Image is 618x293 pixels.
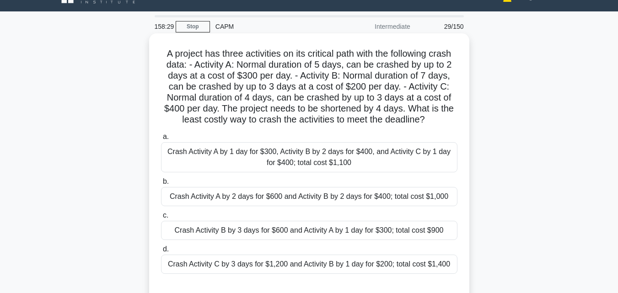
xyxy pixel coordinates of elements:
[163,211,168,219] span: c.
[160,48,458,126] h5: A project has three activities on its critical path with the following crash data: - Activity A: ...
[161,187,457,206] div: Crash Activity A by 2 days for $600 and Activity B by 2 days for $400; total cost $1,000
[161,221,457,240] div: Crash Activity B by 3 days for $600 and Activity A by 1 day for $300; total cost $900
[336,17,416,36] div: Intermediate
[210,17,336,36] div: CAPM
[149,17,176,36] div: 158:29
[416,17,469,36] div: 29/150
[161,142,457,172] div: Crash Activity A by 1 day for $300, Activity B by 2 days for $400, and Activity C by 1 day for $4...
[161,255,457,274] div: Crash Activity C by 3 days for $1,200 and Activity B by 1 day for $200; total cost $1,400
[163,133,169,140] span: a.
[163,177,169,185] span: b.
[176,21,210,32] a: Stop
[163,245,169,253] span: d.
